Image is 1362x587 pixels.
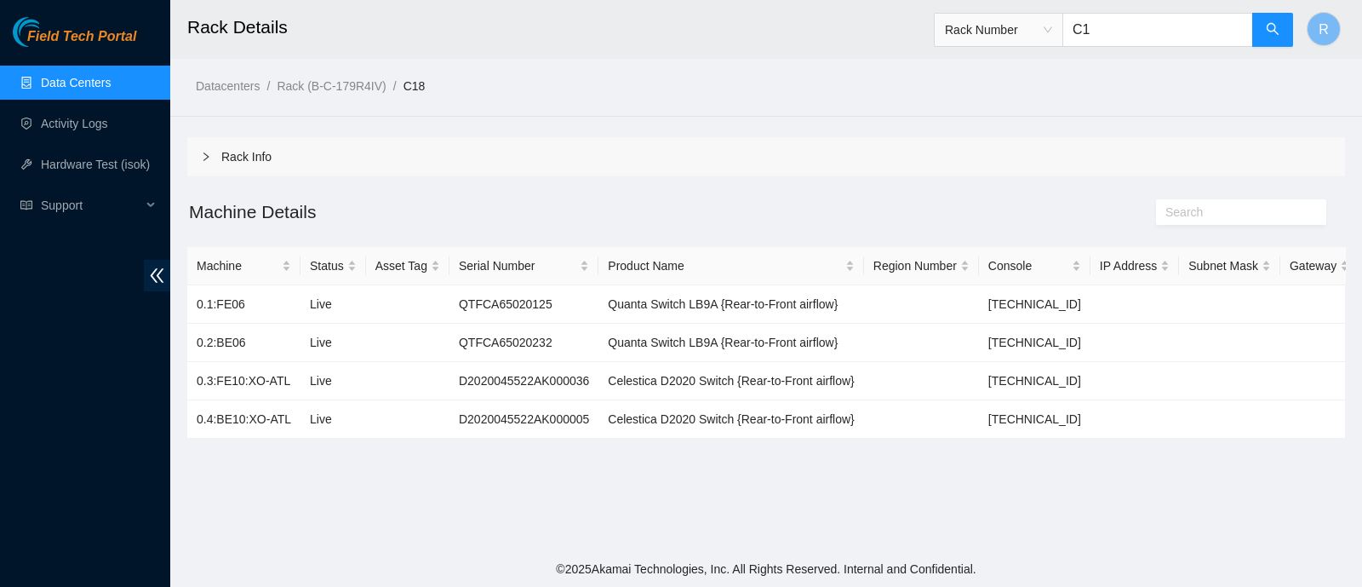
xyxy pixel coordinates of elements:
[598,362,863,400] td: Celestica D2020 Switch {Rear-to-Front airflow}
[1252,13,1293,47] button: search
[266,79,270,93] span: /
[393,79,397,93] span: /
[598,285,863,324] td: Quanta Switch LB9A {Rear-to-Front airflow}
[41,117,108,130] a: Activity Logs
[1319,19,1329,40] span: R
[300,400,366,439] td: Live
[945,17,1052,43] span: Rack Number
[403,79,426,93] a: C18
[187,324,300,362] td: 0.2:BE06
[187,400,300,439] td: 0.4:BE10:XO-ATL
[13,17,86,47] img: Akamai Technologies
[41,188,141,222] span: Support
[27,29,136,45] span: Field Tech Portal
[196,79,260,93] a: Datacenters
[13,31,136,53] a: Akamai TechnologiesField Tech Portal
[449,285,598,324] td: QTFCA65020125
[979,362,1090,400] td: [TECHNICAL_ID]
[187,285,300,324] td: 0.1:FE06
[979,324,1090,362] td: [TECHNICAL_ID]
[300,285,366,324] td: Live
[1062,13,1253,47] input: Enter text here...
[20,199,32,211] span: read
[187,137,1345,176] div: Rack Info
[1266,22,1279,38] span: search
[449,324,598,362] td: QTFCA65020232
[1307,12,1341,46] button: R
[144,260,170,291] span: double-left
[300,362,366,400] td: Live
[170,551,1362,587] footer: © 2025 Akamai Technologies, Inc. All Rights Reserved. Internal and Confidential.
[449,362,598,400] td: D2020045522AK000036
[300,324,366,362] td: Live
[187,198,1056,226] h2: Machine Details
[979,285,1090,324] td: [TECHNICAL_ID]
[41,158,150,171] a: Hardware Test (isok)
[41,76,111,89] a: Data Centers
[187,362,300,400] td: 0.3:FE10:XO-ATL
[277,79,386,93] a: Rack (B-C-179R4IV)
[1165,203,1303,222] input: Search
[201,152,211,162] span: right
[979,400,1090,439] td: [TECHNICAL_ID]
[449,400,598,439] td: D2020045522AK000005
[598,324,863,362] td: Quanta Switch LB9A {Rear-to-Front airflow}
[598,400,863,439] td: Celestica D2020 Switch {Rear-to-Front airflow}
